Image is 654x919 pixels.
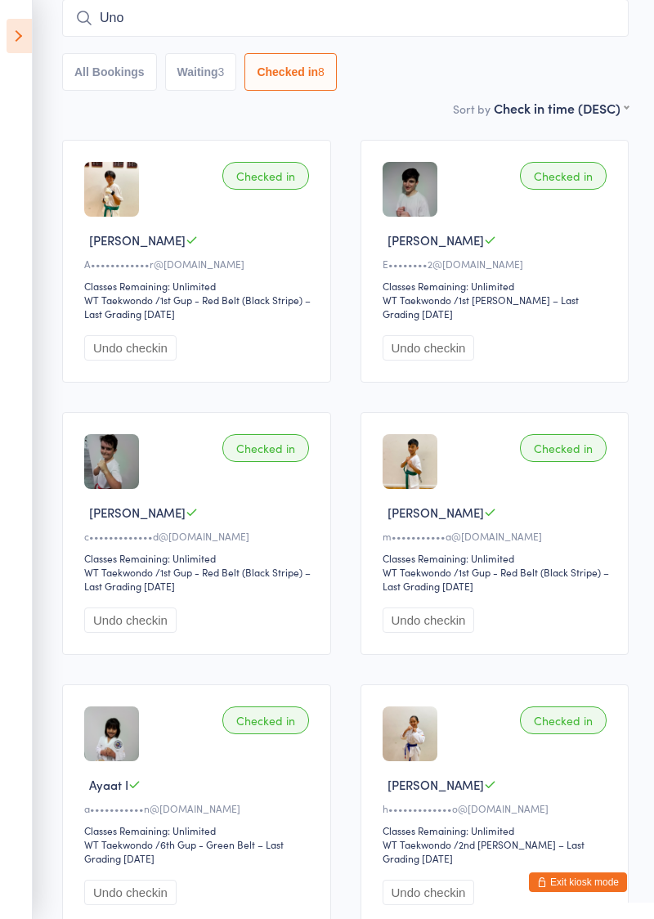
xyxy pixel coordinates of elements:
span: / 1st Gup - Red Belt (Black Stripe) – Last Grading [DATE] [84,565,311,593]
span: / 1st Gup - Red Belt (Black Stripe) – Last Grading [DATE] [84,293,311,321]
div: Classes Remaining: Unlimited [84,279,314,293]
div: Classes Remaining: Unlimited [84,823,314,837]
div: WT Taekwondo [84,565,153,579]
div: 3 [218,65,225,78]
div: 8 [318,65,325,78]
button: Undo checkin [383,335,475,361]
span: / 6th Gup - Green Belt – Last Grading [DATE] [84,837,284,865]
button: All Bookings [62,53,157,91]
span: / 1st Gup - Red Belt (Black Stripe) – Last Grading [DATE] [383,565,609,593]
div: a•••••••••••n@[DOMAIN_NAME] [84,801,314,815]
div: E••••••••2@[DOMAIN_NAME] [383,257,612,271]
label: Sort by [453,101,490,117]
span: [PERSON_NAME] [387,776,484,793]
div: Classes Remaining: Unlimited [383,551,612,565]
div: A••••••••••••r@[DOMAIN_NAME] [84,257,314,271]
span: / 2nd [PERSON_NAME] – Last Grading [DATE] [383,837,585,865]
span: Ayaat I [89,776,128,793]
div: WT Taekwondo [84,293,153,307]
button: Waiting3 [165,53,237,91]
div: Checked in [520,162,607,190]
span: [PERSON_NAME] [89,504,186,521]
div: Classes Remaining: Unlimited [84,551,314,565]
button: Undo checkin [84,880,177,905]
div: c•••••••••••••d@[DOMAIN_NAME] [84,529,314,543]
button: Undo checkin [84,607,177,633]
div: Classes Remaining: Unlimited [383,279,612,293]
button: Exit kiosk mode [529,872,627,892]
div: h•••••••••••••o@[DOMAIN_NAME] [383,801,612,815]
span: [PERSON_NAME] [89,231,186,249]
div: Checked in [222,162,309,190]
button: Undo checkin [383,607,475,633]
div: WT Taekwondo [383,293,451,307]
div: Checked in [222,434,309,462]
div: Checked in [520,434,607,462]
div: WT Taekwondo [383,565,451,579]
div: WT Taekwondo [84,837,153,851]
div: Classes Remaining: Unlimited [383,823,612,837]
div: Check in time (DESC) [494,99,629,117]
img: image1707910121.png [383,162,437,217]
span: [PERSON_NAME] [387,231,484,249]
span: [PERSON_NAME] [387,504,484,521]
div: WT Taekwondo [383,837,451,851]
img: image1652794987.png [84,162,139,217]
img: image1707910347.png [84,434,139,489]
div: Checked in [222,706,309,734]
button: Undo checkin [84,335,177,361]
div: m•••••••••••a@[DOMAIN_NAME] [383,529,612,543]
img: image1652869923.png [383,706,437,761]
span: / 1st [PERSON_NAME] – Last Grading [DATE] [383,293,579,321]
div: Checked in [520,706,607,734]
button: Undo checkin [383,880,475,905]
img: image1707910184.png [84,706,139,761]
button: Checked in8 [244,53,337,91]
img: image1652869319.png [383,434,437,489]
